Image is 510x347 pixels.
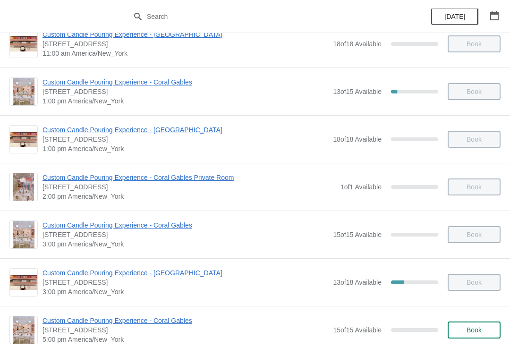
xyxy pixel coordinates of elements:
span: 5:00 pm America/New_York [42,335,328,344]
img: Custom Candle Pouring Experience - Coral Gables | 154 Giralda Avenue, Coral Gables, FL, USA | 3:0... [13,221,35,248]
button: [DATE] [431,8,478,25]
span: 3:00 pm America/New_York [42,287,328,296]
img: Custom Candle Pouring Experience - Fort Lauderdale | 914 East Las Olas Boulevard, Fort Lauderdale... [10,132,37,147]
button: Book [448,322,501,339]
span: 2:00 pm America/New_York [42,192,336,201]
span: Custom Candle Pouring Experience - Coral Gables Private Room [42,173,336,182]
span: 3:00 pm America/New_York [42,239,328,249]
span: 1 of 1 Available [340,183,382,191]
img: Custom Candle Pouring Experience - Fort Lauderdale | 914 East Las Olas Boulevard, Fort Lauderdale... [10,36,37,52]
span: Custom Candle Pouring Experience - [GEOGRAPHIC_DATA] [42,268,328,278]
span: Custom Candle Pouring Experience - Coral Gables [42,220,328,230]
span: 15 of 15 Available [333,231,382,238]
span: [STREET_ADDRESS] [42,278,328,287]
span: Custom Candle Pouring Experience - Coral Gables [42,77,328,87]
span: [STREET_ADDRESS] [42,325,328,335]
span: 13 of 15 Available [333,88,382,95]
span: 13 of 18 Available [333,279,382,286]
span: 18 of 18 Available [333,135,382,143]
span: [STREET_ADDRESS] [42,135,328,144]
span: 1:00 pm America/New_York [42,96,328,106]
span: [STREET_ADDRESS] [42,182,336,192]
img: Custom Candle Pouring Experience - Fort Lauderdale | 914 East Las Olas Boulevard, Fort Lauderdale... [10,275,37,290]
span: 18 of 18 Available [333,40,382,48]
img: Custom Candle Pouring Experience - Coral Gables | 154 Giralda Avenue, Coral Gables, FL, USA | 1:0... [13,78,35,105]
input: Search [146,8,382,25]
span: Custom Candle Pouring Experience - [GEOGRAPHIC_DATA] [42,30,328,39]
img: Custom Candle Pouring Experience - Coral Gables | 154 Giralda Avenue, Coral Gables, FL, USA | 5:0... [13,316,35,344]
span: 1:00 pm America/New_York [42,144,328,153]
span: [STREET_ADDRESS] [42,39,328,49]
span: [STREET_ADDRESS] [42,230,328,239]
span: Custom Candle Pouring Experience - Coral Gables [42,316,328,325]
span: [STREET_ADDRESS] [42,87,328,96]
span: 11:00 am America/New_York [42,49,328,58]
img: Custom Candle Pouring Experience - Coral Gables Private Room | 154 Giralda Avenue, Coral Gables, ... [13,173,34,201]
span: Book [467,326,482,334]
span: Custom Candle Pouring Experience - [GEOGRAPHIC_DATA] [42,125,328,135]
span: [DATE] [444,13,465,20]
span: 15 of 15 Available [333,326,382,334]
